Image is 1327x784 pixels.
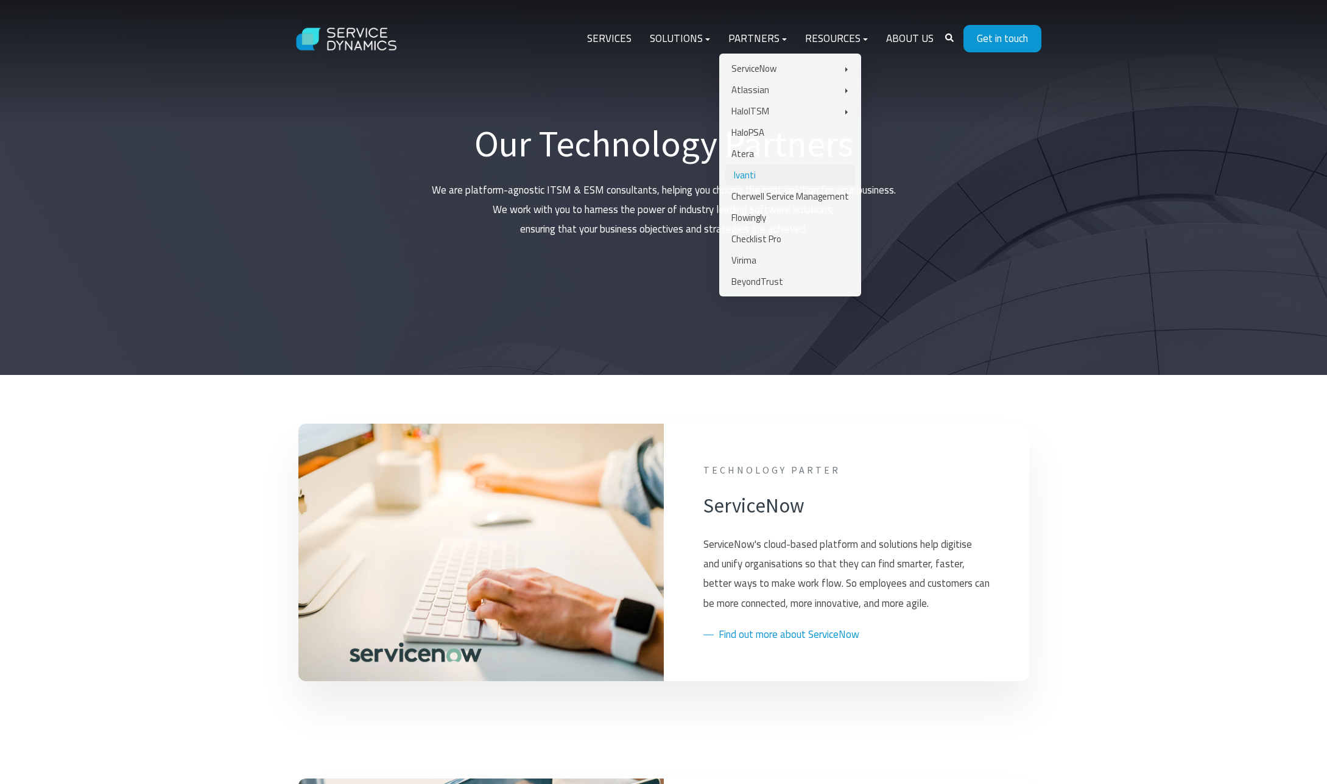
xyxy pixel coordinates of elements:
[725,100,855,122] a: HaloITSM
[286,16,408,63] img: Service Dynamics Logo - White
[725,207,855,228] a: Flowingly
[641,24,719,54] a: Solutions
[725,122,855,143] a: HaloPSA
[703,492,990,520] h3: ServiceNow
[703,626,859,642] a: Find out more about ServiceNow
[725,143,855,164] a: Atera
[432,182,896,198] span: We are platform-agnostic ITSM & ESM consultants, helping you choose the right solution for your b...
[298,122,1029,166] h1: Our Technology Partners
[703,534,990,613] p: ServiceNow's cloud-based platform and solutions help digitise and unify organisations so that the...
[703,463,990,477] h6: Technology Parter
[725,79,855,100] a: Atlassian
[578,24,943,54] div: Navigation Menu
[725,228,855,250] a: Checklist Pro
[578,24,641,54] a: Services
[725,164,855,186] a: Ivanti
[719,24,796,54] a: Partners
[298,180,1029,239] p: We work with you to harness the power of industry leading software solutions, ensuring that your ...
[877,24,943,54] a: About Us
[796,24,877,54] a: Resources
[725,271,855,292] a: BeyondTrust
[725,58,855,79] a: ServiceNow
[963,25,1041,52] a: Get in touch
[725,186,855,207] a: Cherwell Service Management
[725,250,855,271] a: Virima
